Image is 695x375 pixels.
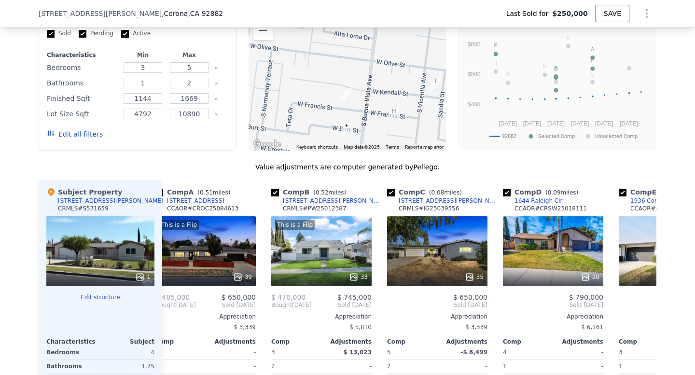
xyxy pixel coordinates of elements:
[344,144,380,150] span: Map data ©2025
[465,324,487,331] span: $ 3,339
[554,79,557,84] text: B
[159,220,199,230] div: This is a Flip
[349,324,372,331] span: $ 5,810
[567,35,570,41] text: K
[595,133,638,139] text: Unselected Comp
[271,360,320,373] div: 2
[47,76,118,90] div: Bathrooms
[495,60,498,66] text: J
[399,197,499,205] div: [STREET_ADDRESS][PERSON_NAME]
[425,189,466,196] span: ( miles)
[581,272,599,282] div: 20
[337,293,372,301] span: $ 745,000
[155,360,204,373] div: 2
[58,205,109,212] div: CRMLS # S571659
[312,301,372,309] span: Sold [DATE]
[431,189,444,196] span: 0.08
[514,205,587,212] div: CCAOR # CRSW25018111
[167,197,224,205] div: [STREET_ADDRESS]
[494,42,498,48] text: E
[431,76,441,93] div: 1348 Sandia St
[188,10,223,17] span: , CA 92882
[553,338,603,346] div: Adjustments
[251,138,283,151] img: Google
[271,313,372,320] div: Appreciation
[155,293,190,301] span: $ 485,000
[619,360,667,373] div: 1
[102,346,154,359] div: 4
[271,301,312,309] div: [DATE]
[552,9,588,18] span: $250,000
[208,346,256,359] div: -
[571,120,589,127] text: [DATE]
[168,51,210,59] div: Max
[405,144,444,150] a: Report a map error
[47,107,118,121] div: Lot Size Sqft
[468,101,481,108] text: $400
[316,189,329,196] span: 0.52
[439,360,487,373] div: -
[503,349,507,356] span: 4
[155,301,196,309] div: [DATE]
[538,133,575,139] text: Selected Comp
[387,301,487,309] span: Sold [DATE]
[543,63,547,69] text: H
[122,51,164,59] div: Min
[387,360,435,373] div: 2
[39,162,656,172] div: Value adjustments are computer generated by Pellego .
[233,272,252,282] div: 39
[465,272,484,282] div: 35
[271,293,306,301] span: $ 470,000
[46,360,98,373] div: Bathrooms
[514,197,563,205] div: 1644 Raleigh Cir
[595,120,613,127] text: [DATE]
[206,338,256,346] div: Adjustments
[554,65,557,71] text: F
[283,197,383,205] div: [STREET_ADDRESS][PERSON_NAME]
[214,66,218,70] button: Clear
[47,61,118,74] div: Bedrooms
[309,189,350,196] span: ( miles)
[79,30,86,38] input: Pending
[386,144,399,150] a: Terms (opens in new tab)
[499,120,517,127] text: [DATE]
[208,360,256,373] div: -
[503,313,603,320] div: Appreciation
[464,26,650,146] svg: A chart.
[323,360,372,373] div: -
[46,293,154,301] button: Edit structure
[554,66,558,72] text: D
[155,301,176,309] span: Bought
[503,360,551,373] div: 1
[275,220,315,230] div: This is a Flip
[321,338,372,346] div: Adjustments
[47,30,55,38] input: Sold
[271,197,383,205] a: [STREET_ADDRESS][PERSON_NAME]
[79,29,113,38] label: Pending
[619,197,675,205] a: 1936 Conejo St
[461,349,487,356] span: -$ 8,499
[271,187,350,197] div: Comp B
[155,187,234,197] div: Comp A
[506,71,511,77] text: G
[503,187,582,197] div: Comp D
[102,360,154,373] div: 1.75
[253,21,273,40] button: Zoom out
[591,57,595,63] text: C
[196,301,256,309] span: Sold [DATE]
[100,338,154,346] div: Subject
[596,5,629,22] button: SAVE
[387,338,437,346] div: Comp
[630,197,675,205] div: 1936 Conejo St
[506,9,553,18] span: Last Sold for
[271,349,275,356] span: 3
[155,313,256,320] div: Appreciation
[39,9,162,18] span: [STREET_ADDRESS][PERSON_NAME]
[468,41,481,48] text: $600
[503,338,553,346] div: Comp
[296,144,338,151] button: Keyboard shortcuts
[251,138,283,151] a: Open this area in Google Maps (opens a new window)
[343,349,372,356] span: $ 13,023
[437,338,487,346] div: Adjustments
